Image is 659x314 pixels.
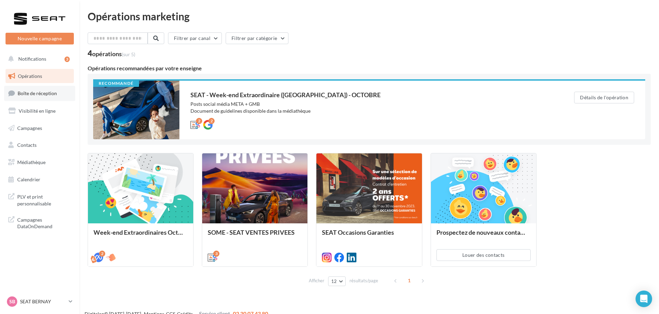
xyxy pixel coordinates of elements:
[574,92,634,103] button: Détails de l'opération
[17,176,40,182] span: Calendrier
[88,65,651,71] div: Opérations recommandées par votre enseigne
[93,81,139,87] div: Recommandé
[92,51,135,57] div: opérations
[17,159,46,165] span: Médiathèque
[196,118,202,124] div: 2
[6,295,74,308] a: SB SEAT BERNAY
[4,104,75,118] a: Visibilité en ligne
[9,298,15,305] span: SB
[18,56,46,62] span: Notifications
[208,118,215,124] div: 2
[226,32,288,44] button: Filtrer par catégorie
[6,33,74,44] button: Nouvelle campagne
[18,90,57,96] span: Boîte de réception
[190,92,547,98] div: SEAT - Week-end Extraordinaire ([GEOGRAPHIC_DATA]) - OCTOBRE
[4,69,75,83] a: Opérations
[213,251,219,257] div: 3
[208,229,302,243] div: SOME - SEAT VENTES PRIVEES
[436,249,531,261] button: Louer des contacts
[4,155,75,170] a: Médiathèque
[17,125,42,131] span: Campagnes
[19,108,56,114] span: Visibilité en ligne
[88,11,651,21] div: Opérations marketing
[17,215,71,230] span: Campagnes DataOnDemand
[4,86,75,101] a: Boîte de réception
[4,172,75,187] a: Calendrier
[65,57,70,62] div: 3
[322,229,416,243] div: SEAT Occasions Garanties
[94,229,188,243] div: Week-end Extraordinaires Octobre 2025
[17,192,71,207] span: PLV et print personnalisable
[20,298,66,305] p: SEAT BERNAY
[4,138,75,152] a: Contacts
[18,73,42,79] span: Opérations
[99,251,105,257] div: 2
[168,32,222,44] button: Filtrer par canal
[4,189,75,210] a: PLV et print personnalisable
[436,229,531,243] div: Prospectez de nouveaux contacts
[4,212,75,233] a: Campagnes DataOnDemand
[331,278,337,284] span: 12
[636,291,652,307] div: Open Intercom Messenger
[404,275,415,286] span: 1
[122,51,135,57] span: (sur 5)
[4,52,72,66] button: Notifications 3
[309,277,324,284] span: Afficher
[88,50,135,57] div: 4
[17,142,37,148] span: Contacts
[328,276,346,286] button: 12
[350,277,378,284] span: résultats/page
[4,121,75,135] a: Campagnes
[190,101,547,114] div: Posts social média META + GMB Document de guidelines disponible dans la médiathèque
